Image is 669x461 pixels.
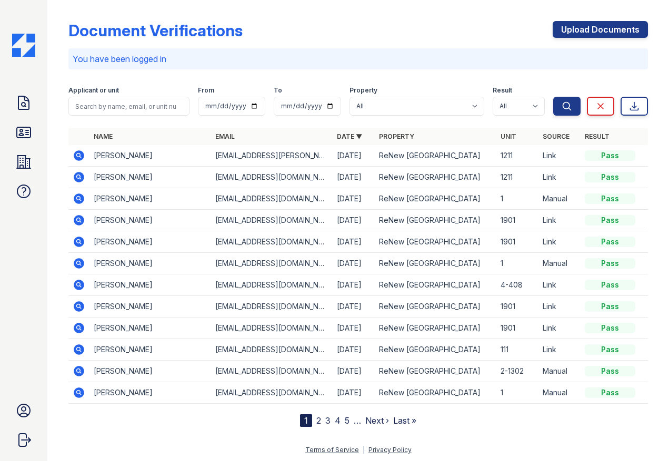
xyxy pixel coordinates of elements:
td: [PERSON_NAME] [89,382,211,404]
td: [EMAIL_ADDRESS][DOMAIN_NAME] [211,231,333,253]
td: [PERSON_NAME] [89,317,211,339]
td: [DATE] [333,167,375,188]
td: Link [538,274,581,296]
td: [DATE] [333,296,375,317]
td: [PERSON_NAME] [89,167,211,188]
td: 1901 [496,210,538,231]
label: From [198,86,214,95]
a: 3 [325,415,331,426]
td: ReNew [GEOGRAPHIC_DATA] [375,382,496,404]
div: | [363,446,365,454]
a: Last » [393,415,416,426]
label: Applicant or unit [68,86,119,95]
a: Privacy Policy [368,446,412,454]
td: ReNew [GEOGRAPHIC_DATA] [375,167,496,188]
td: [EMAIL_ADDRESS][PERSON_NAME][DOMAIN_NAME] [211,145,333,167]
td: [PERSON_NAME] [89,296,211,317]
div: Pass [585,366,635,376]
td: 1901 [496,296,538,317]
td: ReNew [GEOGRAPHIC_DATA] [375,145,496,167]
td: [PERSON_NAME] [89,188,211,210]
td: [DATE] [333,382,375,404]
span: … [354,414,361,427]
td: 1 [496,382,538,404]
td: [PERSON_NAME] [89,145,211,167]
td: 1901 [496,231,538,253]
a: Source [543,132,570,140]
td: [EMAIL_ADDRESS][DOMAIN_NAME] [211,339,333,361]
td: 1 [496,188,538,210]
a: Email [215,132,235,140]
img: CE_Icon_Blue-c292c112584629df590d857e76928e9f676e5b41ef8f769ba2f05ee15b207248.png [12,34,35,57]
label: Result [493,86,512,95]
a: Name [94,132,113,140]
td: 4-408 [496,274,538,296]
td: Manual [538,253,581,274]
td: [DATE] [333,231,375,253]
td: ReNew [GEOGRAPHIC_DATA] [375,210,496,231]
td: ReNew [GEOGRAPHIC_DATA] [375,339,496,361]
td: Link [538,145,581,167]
td: ReNew [GEOGRAPHIC_DATA] [375,317,496,339]
div: Pass [585,237,635,247]
td: Link [538,317,581,339]
a: Terms of Service [305,446,359,454]
div: Pass [585,323,635,333]
td: 1901 [496,317,538,339]
td: ReNew [GEOGRAPHIC_DATA] [375,188,496,210]
div: Pass [585,301,635,312]
td: [DATE] [333,361,375,382]
td: [PERSON_NAME] [89,210,211,231]
label: Property [350,86,377,95]
td: Link [538,231,581,253]
td: [DATE] [333,145,375,167]
div: Pass [585,387,635,398]
td: [PERSON_NAME] [89,339,211,361]
a: Upload Documents [553,21,648,38]
a: 2 [316,415,321,426]
td: ReNew [GEOGRAPHIC_DATA] [375,361,496,382]
td: [DATE] [333,210,375,231]
a: Result [585,132,610,140]
td: [PERSON_NAME] [89,361,211,382]
td: Link [538,167,581,188]
td: [DATE] [333,188,375,210]
td: Manual [538,188,581,210]
input: Search by name, email, or unit number [68,97,189,116]
td: ReNew [GEOGRAPHIC_DATA] [375,231,496,253]
p: You have been logged in [73,53,644,65]
td: Manual [538,382,581,404]
td: [PERSON_NAME] [89,274,211,296]
td: [PERSON_NAME] [89,231,211,253]
div: Pass [585,193,635,204]
td: ReNew [GEOGRAPHIC_DATA] [375,253,496,274]
div: Pass [585,280,635,290]
div: Pass [585,344,635,355]
td: [DATE] [333,253,375,274]
td: [PERSON_NAME] [89,253,211,274]
div: Pass [585,150,635,161]
td: ReNew [GEOGRAPHIC_DATA] [375,296,496,317]
td: Manual [538,361,581,382]
td: 1 [496,253,538,274]
a: Property [379,132,414,140]
td: 1211 [496,145,538,167]
td: [EMAIL_ADDRESS][DOMAIN_NAME] [211,317,333,339]
td: Link [538,339,581,361]
td: [DATE] [333,274,375,296]
a: 4 [335,415,341,426]
td: [DATE] [333,317,375,339]
div: 1 [300,414,312,427]
td: [EMAIL_ADDRESS][DOMAIN_NAME] [211,210,333,231]
div: Pass [585,215,635,226]
label: To [274,86,282,95]
div: Pass [585,258,635,269]
td: [EMAIL_ADDRESS][DOMAIN_NAME] [211,361,333,382]
td: Link [538,210,581,231]
a: Next › [365,415,389,426]
td: ReNew [GEOGRAPHIC_DATA] [375,274,496,296]
td: 2-1302 [496,361,538,382]
div: Document Verifications [68,21,243,40]
td: 1211 [496,167,538,188]
td: 111 [496,339,538,361]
